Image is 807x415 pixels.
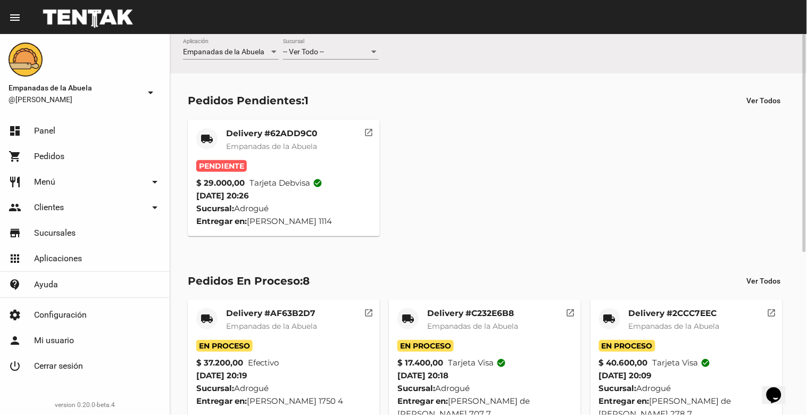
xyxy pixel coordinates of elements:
mat-card-title: Delivery #C232E6B8 [427,308,518,319]
span: En Proceso [397,340,454,352]
div: Adrogué [397,382,572,395]
span: [DATE] 20:19 [196,370,247,380]
mat-icon: check_circle [496,358,506,368]
span: Menú [34,177,55,187]
strong: Entregar en: [599,396,650,406]
strong: Sucursal: [196,383,234,393]
span: Ayuda [34,279,58,290]
iframe: chat widget [762,372,796,404]
span: Clientes [34,202,64,213]
span: Tarjeta visa [653,356,711,369]
mat-icon: open_in_new [364,306,374,316]
div: [PERSON_NAME] 1114 [196,215,371,228]
mat-icon: restaurant [9,176,21,188]
div: Pedidos Pendientes: [188,92,309,109]
div: Adrogué [599,382,774,395]
mat-icon: people [9,201,21,214]
mat-icon: local_shipping [603,312,616,325]
mat-icon: apps [9,252,21,265]
span: Pedidos [34,151,64,162]
span: Tarjeta visa [448,356,506,369]
span: Configuración [34,310,87,320]
mat-icon: local_shipping [201,312,213,325]
span: En Proceso [196,340,253,352]
span: Empanadas de la Abuela [183,47,264,56]
span: 1 [304,94,309,107]
mat-icon: arrow_drop_down [148,176,161,188]
mat-icon: open_in_new [364,126,374,136]
strong: $ 17.400,00 [397,356,443,369]
strong: $ 40.600,00 [599,356,648,369]
span: Empanadas de la Abuela [629,321,720,331]
strong: $ 37.200,00 [196,356,243,369]
span: Panel [34,126,55,136]
div: version 0.20.0-beta.4 [9,400,161,410]
mat-icon: shopping_cart [9,150,21,163]
span: @[PERSON_NAME] [9,94,140,105]
span: Pendiente [196,160,247,172]
img: f0136945-ed32-4f7c-91e3-a375bc4bb2c5.png [9,43,43,77]
span: Aplicaciones [34,253,82,264]
mat-icon: dashboard [9,124,21,137]
mat-icon: menu [9,11,21,24]
div: Pedidos En Proceso: [188,272,310,289]
span: Ver Todos [747,277,781,285]
mat-icon: check_circle [701,358,711,368]
mat-icon: local_shipping [402,312,414,325]
span: Tarjeta debvisa [249,177,323,189]
mat-icon: local_shipping [201,132,213,145]
span: Empanadas de la Abuela [226,321,317,331]
button: Ver Todos [738,271,789,290]
button: Ver Todos [738,91,789,110]
span: Ver Todos [747,96,781,105]
span: -- Ver Todo -- [283,47,324,56]
strong: Sucursal: [599,383,637,393]
mat-card-title: Delivery #62ADD9C0 [226,128,317,139]
span: Empanadas de la Abuela [9,81,140,94]
span: Sucursales [34,228,76,238]
span: Mi usuario [34,335,74,346]
div: Adrogué [196,202,371,215]
span: En Proceso [599,340,655,352]
span: Efectivo [248,356,279,369]
mat-card-title: Delivery #2CCC7EEC [629,308,720,319]
mat-icon: person [9,334,21,347]
span: [DATE] 20:18 [397,370,448,380]
span: Empanadas de la Abuela [226,142,317,151]
span: [DATE] 20:09 [599,370,652,380]
strong: Sucursal: [397,383,435,393]
strong: Entregar en: [196,216,247,226]
span: Empanadas de la Abuela [427,321,518,331]
strong: Entregar en: [397,396,448,406]
strong: $ 29.000,00 [196,177,245,189]
span: [DATE] 20:26 [196,190,249,201]
span: Cerrar sesión [34,361,83,371]
div: Adrogué [196,382,371,395]
div: [PERSON_NAME] 1750 4 [196,395,371,408]
mat-icon: check_circle [313,178,323,188]
mat-icon: open_in_new [767,306,777,316]
mat-icon: arrow_drop_down [144,86,157,99]
mat-icon: power_settings_new [9,360,21,372]
mat-icon: store [9,227,21,239]
strong: Sucursal: [196,203,234,213]
mat-icon: open_in_new [565,306,575,316]
mat-icon: arrow_drop_down [148,201,161,214]
mat-card-title: Delivery #AF63B2D7 [226,308,317,319]
mat-icon: contact_support [9,278,21,291]
mat-icon: settings [9,309,21,321]
span: 8 [303,275,310,287]
strong: Entregar en: [196,396,247,406]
